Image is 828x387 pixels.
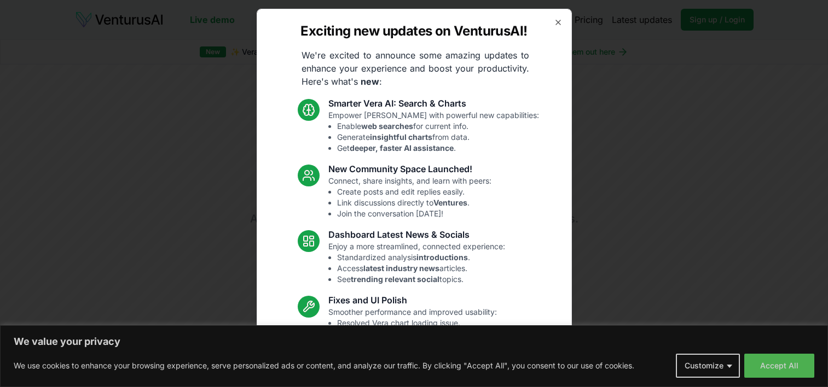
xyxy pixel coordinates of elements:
[351,274,439,284] strong: trending relevant social
[370,132,432,142] strong: insightful charts
[337,132,539,143] li: Generate from data.
[350,143,454,153] strong: deeper, faster AI assistance
[328,294,497,307] h3: Fixes and UI Polish
[337,252,505,263] li: Standardized analysis .
[337,186,491,197] li: Create posts and edit replies easily.
[328,162,491,175] h3: New Community Space Launched!
[337,208,491,219] li: Join the conversation [DATE]!
[337,197,491,208] li: Link discussions directly to .
[337,318,497,329] li: Resolved Vera chart loading issue.
[433,198,467,207] strong: Ventures
[337,329,497,339] li: Fixed mobile chat & sidebar glitches.
[293,49,538,88] p: We're excited to announce some amazing updates to enhance your experience and boost your producti...
[361,76,379,87] strong: new
[328,241,505,285] p: Enjoy a more streamlined, connected experience:
[328,307,497,350] p: Smoother performance and improved usability:
[337,339,497,350] li: Enhanced overall UI consistency.
[337,263,505,274] li: Access articles.
[337,143,539,154] li: Get .
[363,263,439,273] strong: latest industry news
[337,121,539,132] li: Enable for current info.
[300,22,527,40] h2: Exciting new updates on VenturusAI!
[361,121,413,131] strong: web searches
[328,97,539,110] h3: Smarter Vera AI: Search & Charts
[416,253,468,262] strong: introductions
[328,228,505,241] h3: Dashboard Latest News & Socials
[337,274,505,285] li: See topics.
[328,110,539,154] p: Empower [PERSON_NAME] with powerful new capabilities:
[328,175,491,219] p: Connect, share insights, and learn with peers:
